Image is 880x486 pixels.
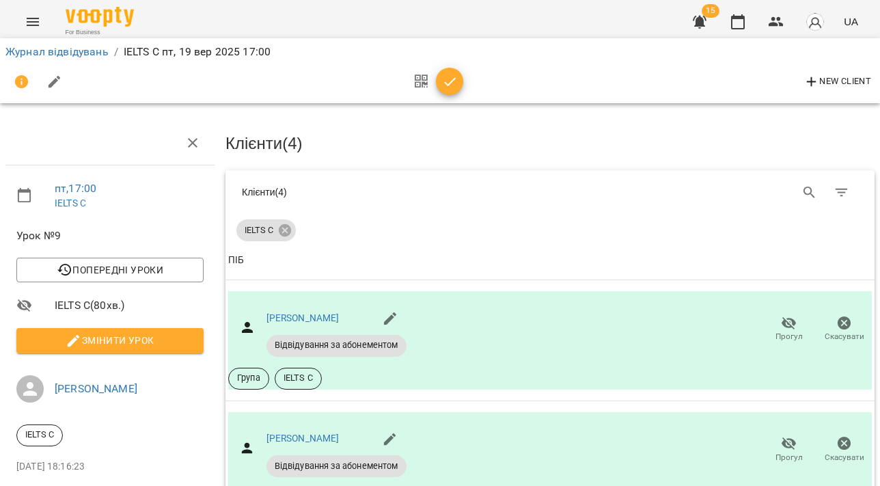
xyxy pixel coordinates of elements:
button: New Client [800,71,875,93]
button: Search [793,176,826,209]
button: Скасувати [816,431,872,469]
span: Прогул [775,331,803,342]
button: Змінити урок [16,328,204,353]
span: Скасувати [825,452,864,463]
span: IELTS C ( 80 хв. ) [55,297,204,314]
nav: breadcrumb [5,44,875,60]
button: Menu [16,5,49,38]
button: Фільтр [825,176,858,209]
span: Відвідування за абонементом [266,460,407,472]
span: IELTS C [275,372,321,384]
p: IELTS C пт, 19 вер 2025 17:00 [124,44,271,60]
button: Попередні уроки [16,258,204,282]
span: IELTS C [236,224,281,237]
a: [PERSON_NAME] [266,433,340,444]
span: Попередні уроки [27,262,193,278]
div: Table Toolbar [225,170,875,214]
span: Прогул [775,452,803,463]
span: UA [844,14,858,29]
span: Урок №9 [16,228,204,244]
a: Журнал відвідувань [5,45,109,58]
div: IELTS C [236,219,296,241]
span: ПІБ [228,252,872,269]
a: [PERSON_NAME] [266,312,340,323]
div: ПІБ [228,252,244,269]
span: Скасувати [825,331,864,342]
img: avatar_s.png [806,12,825,31]
a: пт , 17:00 [55,182,96,195]
img: Voopty Logo [66,7,134,27]
div: Клієнти ( 4 ) [242,185,540,199]
div: IELTS C [16,424,63,446]
button: Прогул [761,310,816,349]
a: [PERSON_NAME] [55,382,137,395]
li: / [114,44,118,60]
span: IELTS C [17,429,62,441]
span: 15 [702,4,719,18]
span: New Client [803,74,871,90]
div: Sort [228,252,244,269]
a: IELTS C [55,198,86,208]
h3: Клієнти ( 4 ) [225,135,875,152]
button: Скасувати [816,310,872,349]
span: For Business [66,28,134,37]
button: Прогул [761,431,816,469]
p: [DATE] 18:16:23 [16,460,204,474]
span: Група [229,372,269,384]
span: Змінити урок [27,332,193,349]
button: UA [838,9,864,34]
span: Відвідування за абонементом [266,339,407,351]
